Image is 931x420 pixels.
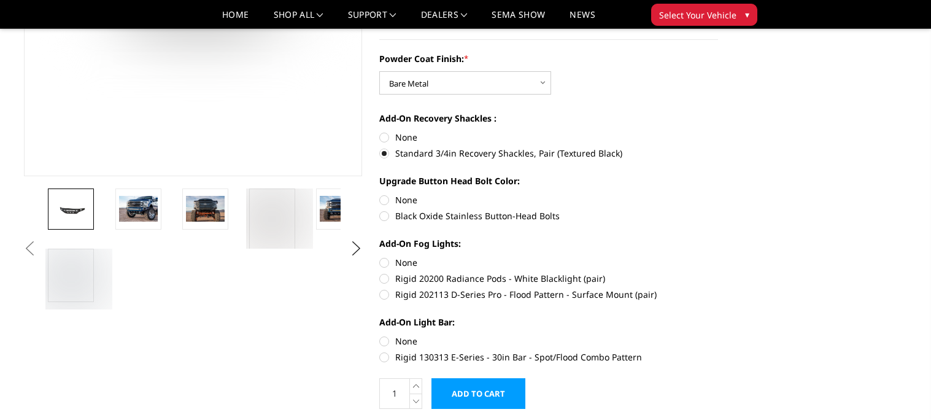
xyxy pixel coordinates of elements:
[379,316,718,329] label: Add-On Light Bar:
[379,193,718,206] label: None
[570,10,595,28] a: News
[421,10,468,28] a: Dealers
[379,209,718,222] label: Black Oxide Stainless Button-Head Bolts
[253,192,292,246] img: Multiple lighting options
[52,252,90,298] img: 2017-2022 Ford F250-350 - Freedom Series - Base Front Bumper (non-winch)
[379,52,718,65] label: Powder Coat Finish:
[21,239,39,258] button: Previous
[870,361,931,420] iframe: Chat Widget
[347,239,365,258] button: Next
[379,256,718,269] label: None
[379,147,718,160] label: Standard 3/4in Recovery Shackles, Pair (Textured Black)
[492,10,545,28] a: SEMA Show
[379,335,718,348] label: None
[186,196,225,222] img: 2017-2022 Ford F250-350 - Freedom Series - Base Front Bumper (non-winch)
[651,4,757,26] button: Select Your Vehicle
[659,9,736,21] span: Select Your Vehicle
[379,351,718,364] label: Rigid 130313 E-Series - 30in Bar - Spot/Flood Combo Pattern
[379,174,718,187] label: Upgrade Button Head Bolt Color:
[379,272,718,285] label: Rigid 20200 Radiance Pods - White Blacklight (pair)
[379,237,718,250] label: Add-On Fog Lights:
[379,131,718,144] label: None
[52,200,90,219] img: 2017-2022 Ford F250-350 - Freedom Series - Base Front Bumper (non-winch)
[745,8,749,21] span: ▾
[348,10,396,28] a: Support
[379,112,718,125] label: Add-On Recovery Shackles :
[274,10,323,28] a: shop all
[379,288,718,301] label: Rigid 202113 D-Series Pro - Flood Pattern - Surface Mount (pair)
[320,196,358,222] img: 2017-2022 Ford F250-350 - Freedom Series - Base Front Bumper (non-winch)
[431,378,525,409] input: Add to Cart
[222,10,249,28] a: Home
[119,196,158,222] img: 2017-2022 Ford F250-350 - Freedom Series - Base Front Bumper (non-winch)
